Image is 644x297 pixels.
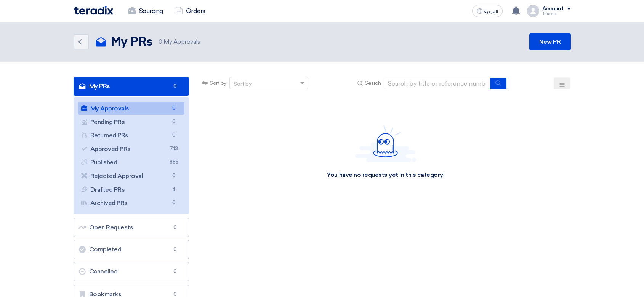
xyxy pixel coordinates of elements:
a: Pending PRs [78,116,185,129]
span: Search [365,79,381,87]
a: Returned PRs [78,129,185,142]
a: Archived PRs [78,197,185,210]
a: Published [78,156,185,169]
a: Cancelled0 [74,262,189,281]
a: My PRs0 [74,77,189,96]
span: 0 [169,131,178,139]
a: Open Requests0 [74,218,189,237]
span: 0 [159,38,162,45]
span: 0 [169,172,178,180]
button: العربية [472,5,503,17]
span: 0 [170,268,179,275]
span: العربية [484,9,498,14]
img: Teradix logo [74,6,113,15]
a: My Approvals [78,102,185,115]
span: 0 [169,118,178,126]
img: Hello [355,125,416,162]
div: You have no requests yet in this category! [327,171,444,179]
a: Sourcing [122,3,169,19]
a: Orders [169,3,211,19]
a: Rejected Approval [78,170,185,183]
a: Drafted PRs [78,183,185,196]
span: 0 [169,104,178,112]
span: 0 [170,83,179,90]
span: Sort by [210,79,226,87]
div: Sort by [234,80,252,88]
div: Teradix [542,12,571,16]
a: New PR [529,33,570,50]
span: 885 [169,158,178,166]
span: 0 [170,224,179,231]
span: 713 [169,145,178,153]
img: profile_test.png [527,5,539,17]
input: Search by title or reference number [384,78,490,89]
span: 4 [169,186,178,194]
div: Account [542,6,564,12]
span: 0 [169,199,178,207]
h2: My PRs [111,35,152,50]
a: Completed0 [74,240,189,259]
span: 0 [170,246,179,253]
span: My Approvals [159,38,200,46]
a: Approved PRs [78,143,185,156]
